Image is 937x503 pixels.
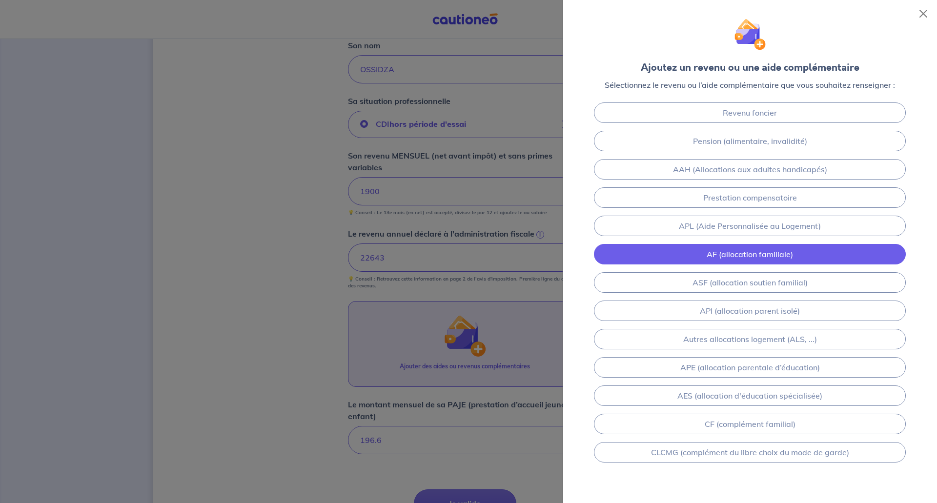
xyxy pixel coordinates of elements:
button: Close [916,6,931,21]
p: Sélectionnez le revenu ou l’aide complémentaire que vous souhaitez renseigner : [605,79,895,91]
a: ASF (allocation soutien familial) [594,272,906,293]
a: AF (allocation familiale) [594,244,906,264]
a: API (allocation parent isolé) [594,301,906,321]
div: Ajoutez un revenu ou une aide complémentaire [641,60,859,75]
a: Revenu foncier [594,102,906,123]
a: APE (allocation parentale d’éducation) [594,357,906,378]
a: Prestation compensatoire [594,187,906,208]
a: AES (allocation d'éducation spécialisée) [594,385,906,406]
img: illu_wallet.svg [734,19,766,50]
a: AAH (Allocations aux adultes handicapés) [594,159,906,180]
a: CF (complément familial) [594,414,906,434]
a: Autres allocations logement (ALS, ...) [594,329,906,349]
a: Pension (alimentaire, invalidité) [594,131,906,151]
a: CLCMG (complément du libre choix du mode de garde) [594,442,906,463]
a: APL (Aide Personnalisée au Logement) [594,216,906,236]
